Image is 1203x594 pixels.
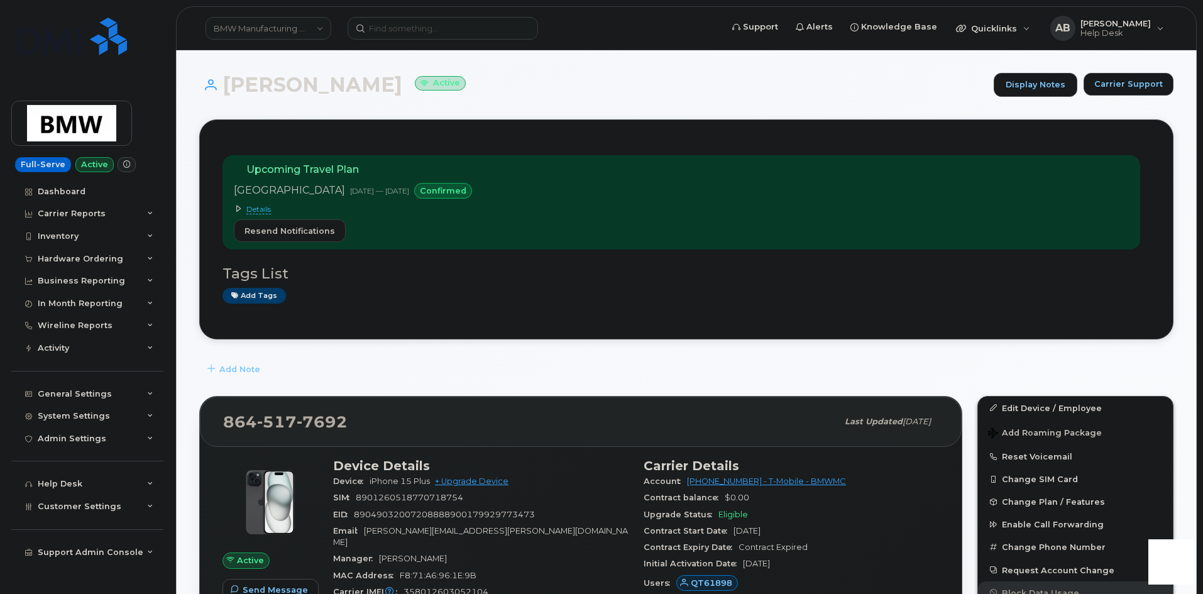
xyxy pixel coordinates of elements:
[644,559,743,568] span: Initial Activation Date
[978,468,1173,490] button: Change SIM Card
[223,412,348,431] span: 864
[739,542,808,552] span: Contract Expired
[978,445,1173,468] button: Reset Voicemail
[199,358,271,381] button: Add Note
[420,185,466,197] span: confirmed
[988,428,1102,440] span: Add Roaming Package
[356,493,463,502] span: 8901260518770718754
[350,186,409,195] span: [DATE] — [DATE]
[400,571,476,580] span: F8:71:A6:96:1E:9B
[222,288,286,304] a: Add tags
[1002,520,1104,529] span: Enable Call Forwarding
[246,163,359,175] span: Upcoming Travel Plan
[199,74,987,96] h1: [PERSON_NAME]
[222,266,1150,282] h3: Tags List
[978,513,1173,536] button: Enable Call Forwarding
[333,571,400,580] span: MAC Address
[354,510,535,519] span: 89049032007208888900179929773473
[333,493,356,502] span: SIM
[234,184,345,196] span: [GEOGRAPHIC_DATA]
[234,204,477,214] summary: Details
[379,554,447,563] span: [PERSON_NAME]
[415,76,466,91] small: Active
[644,493,725,502] span: Contract balance
[333,458,629,473] h3: Device Details
[687,476,846,486] a: [PHONE_NUMBER] - T-Mobile - BMWMC
[903,417,931,426] span: [DATE]
[333,526,364,536] span: Email
[644,542,739,552] span: Contract Expiry Date
[435,476,508,486] a: + Upgrade Device
[733,526,761,536] span: [DATE]
[978,536,1173,558] button: Change Phone Number
[237,554,264,566] span: Active
[743,559,770,568] span: [DATE]
[978,397,1173,419] a: Edit Device / Employee
[370,476,430,486] span: iPhone 15 Plus
[1002,497,1105,507] span: Change Plan / Features
[1148,539,1194,585] iframe: Messenger Launcher
[644,526,733,536] span: Contract Start Date
[725,493,749,502] span: $0.00
[691,577,732,589] span: QT61898
[644,458,939,473] h3: Carrier Details
[234,219,346,242] button: Resend Notifications
[1094,78,1163,90] span: Carrier Support
[244,225,335,237] span: Resend Notifications
[219,363,260,375] span: Add Note
[978,559,1173,581] button: Request Account Change
[644,510,718,519] span: Upgrade Status
[994,73,1077,97] a: Display Notes
[676,578,738,588] a: QT61898
[644,476,687,486] span: Account
[246,204,271,214] span: Details
[297,412,348,431] span: 7692
[333,526,628,547] span: [PERSON_NAME][EMAIL_ADDRESS][PERSON_NAME][DOMAIN_NAME]
[978,490,1173,513] button: Change Plan / Features
[718,510,748,519] span: Eligible
[1084,73,1173,96] button: Carrier Support
[845,417,903,426] span: Last updated
[333,554,379,563] span: Manager
[233,465,308,540] img: iPhone_15_Black.png
[644,578,676,588] span: Users
[257,412,297,431] span: 517
[333,476,370,486] span: Device
[333,510,354,519] span: EID
[978,419,1173,445] button: Add Roaming Package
